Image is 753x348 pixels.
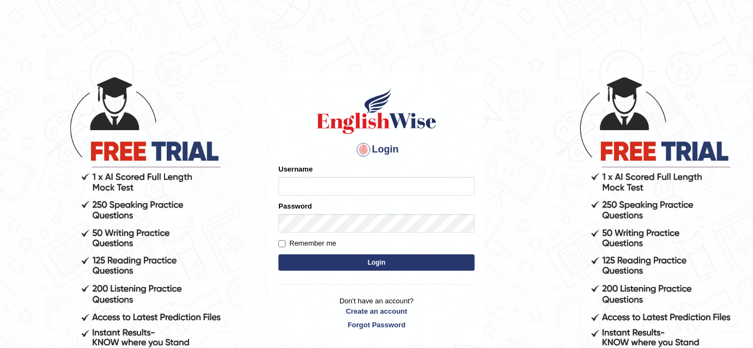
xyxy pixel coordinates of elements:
[278,240,286,247] input: Remember me
[278,238,336,249] label: Remember me
[278,164,313,174] label: Username
[278,254,475,271] button: Login
[278,306,475,316] a: Create an account
[278,141,475,158] h4: Login
[278,320,475,330] a: Forgot Password
[278,296,475,329] p: Don't have an account?
[278,201,312,211] label: Password
[314,87,439,136] img: Logo of English Wise sign in for intelligent practice with AI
